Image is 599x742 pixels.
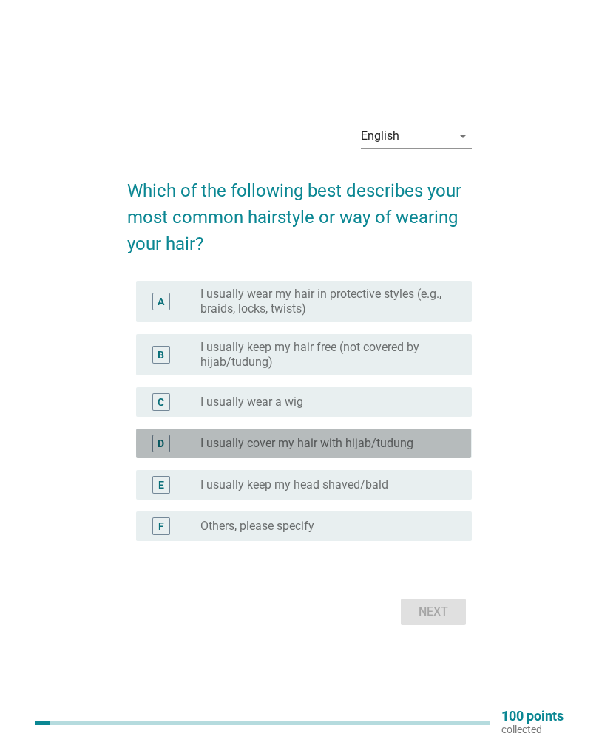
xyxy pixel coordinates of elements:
label: I usually keep my hair free (not covered by hijab/tudung) [200,340,448,370]
h2: Which of the following best describes your most common hairstyle or way of wearing your hair? [127,163,471,257]
p: collected [501,723,564,736]
div: F [158,519,164,534]
div: C [158,395,164,410]
i: arrow_drop_down [454,127,472,145]
p: 100 points [501,709,564,723]
div: B [158,347,164,363]
label: I usually cover my hair with hijab/tudung [200,436,413,451]
label: I usually wear a wig [200,395,303,409]
label: Others, please specify [200,519,314,534]
div: A [158,294,164,310]
label: I usually keep my head shaved/bald [200,477,388,492]
label: I usually wear my hair in protective styles (e.g., braids, locks, twists) [200,287,448,316]
div: D [158,436,164,452]
div: English [361,129,399,143]
div: E [158,477,164,493]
